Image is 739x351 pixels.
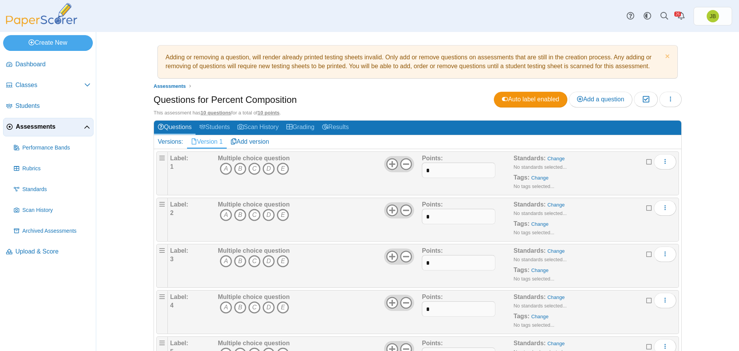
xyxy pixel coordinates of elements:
[531,175,548,181] a: Change
[170,340,188,346] b: Label:
[3,35,93,50] a: Create New
[494,92,567,107] a: Auto label enabled
[422,201,443,208] b: Points:
[218,201,290,208] b: Multiple choice question
[3,21,80,28] a: PaperScorer
[201,110,231,116] u: 10 questions
[170,247,188,254] b: Label:
[220,209,232,221] i: A
[170,256,174,262] b: 3
[15,247,90,256] span: Upload & Score
[3,76,94,95] a: Classes
[152,81,188,91] a: Assessments
[654,154,676,170] button: More options
[513,313,529,319] b: Tags:
[502,96,559,102] span: Auto label enabled
[513,201,546,208] b: Standards:
[513,183,554,189] small: No tags selected...
[170,302,174,309] b: 4
[154,83,186,89] span: Assessments
[22,186,90,193] span: Standards
[218,294,290,300] b: Multiple choice question
[234,301,246,314] i: B
[234,255,246,267] i: B
[248,301,261,314] i: C
[513,322,554,328] small: No tags selected...
[22,207,90,214] span: Scan History
[218,247,290,254] b: Multiple choice question
[234,121,283,135] a: Scan History
[170,294,188,300] b: Label:
[694,7,732,25] a: Joel Boyd
[248,209,261,221] i: C
[262,301,275,314] i: D
[156,290,168,334] div: Drag handle
[257,110,279,116] u: 10 points
[220,163,232,175] i: A
[218,155,290,161] b: Multiple choice question
[170,155,188,161] b: Label:
[569,92,632,107] a: Add a question
[710,13,716,19] span: Joel Boyd
[11,180,94,199] a: Standards
[513,257,567,262] small: No standards selected...
[654,200,676,216] button: More options
[11,139,94,157] a: Performance Bands
[154,109,682,116] div: This assessment has for a total of .
[156,151,168,195] div: Drag handle
[162,49,674,74] div: Adding or removing a question, will render already printed testing sheets invalid. Only add or re...
[3,55,94,74] a: Dashboard
[154,93,297,106] h1: Questions for Percent Composition
[11,222,94,240] a: Archived Assessments
[422,340,443,346] b: Points:
[513,164,567,170] small: No standards selected...
[277,255,289,267] i: E
[15,102,90,110] span: Students
[234,163,246,175] i: B
[547,156,565,161] a: Change
[16,123,84,131] span: Assessments
[513,155,546,161] b: Standards:
[218,340,290,346] b: Multiple choice question
[654,293,676,308] button: More options
[513,276,554,282] small: No tags selected...
[513,230,554,235] small: No tags selected...
[220,301,232,314] i: A
[156,244,168,288] div: Drag handle
[154,121,196,135] a: Questions
[15,81,84,89] span: Classes
[513,267,529,273] b: Tags:
[234,209,246,221] i: B
[262,163,275,175] i: D
[513,303,567,309] small: No standards selected...
[707,10,719,22] span: Joel Boyd
[513,174,529,181] b: Tags:
[15,60,90,69] span: Dashboard
[3,97,94,116] a: Students
[22,165,90,173] span: Rubrics
[196,121,234,135] a: Students
[513,220,529,227] b: Tags:
[170,163,174,170] b: 1
[422,247,443,254] b: Points:
[154,135,187,148] div: Versions:
[283,121,318,135] a: Grading
[513,340,546,346] b: Standards:
[673,8,690,25] a: Alerts
[220,255,232,267] i: A
[513,294,546,300] b: Standards:
[654,247,676,262] button: More options
[577,96,624,102] span: Add a question
[422,155,443,161] b: Points:
[547,341,565,346] a: Change
[3,118,94,136] a: Assessments
[3,3,80,27] img: PaperScorer
[187,135,227,148] a: Version 1
[277,163,289,175] i: E
[531,314,548,319] a: Change
[547,202,565,208] a: Change
[531,221,548,227] a: Change
[277,209,289,221] i: E
[248,163,261,175] i: C
[227,135,273,148] a: Add version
